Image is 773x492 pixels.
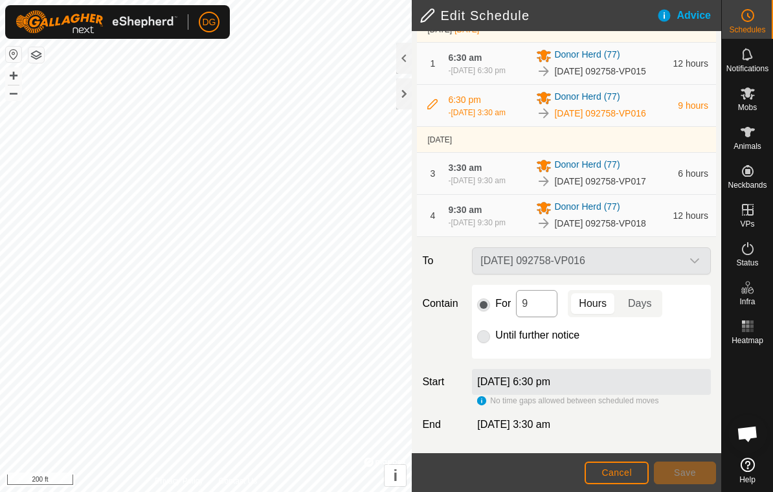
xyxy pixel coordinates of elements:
span: 1 [431,58,436,69]
span: - [452,25,479,34]
span: Donor Herd (77) [554,158,620,173]
label: Contain [417,296,467,311]
img: To [536,63,552,79]
span: Schedules [729,26,765,34]
span: 9:30 am [448,205,482,215]
span: Days [628,296,651,311]
img: To [536,173,552,189]
span: VPs [740,220,754,228]
button: Cancel [585,462,649,484]
button: – [6,85,21,100]
span: i [394,467,398,484]
label: End [417,417,467,432]
span: [DATE] 092758-VP018 [554,217,645,230]
span: [DATE] 3:30 am [451,108,505,117]
span: Help [739,476,756,484]
label: Start [417,374,467,390]
img: Gallagher Logo [16,10,177,34]
label: To [417,247,467,274]
span: Status [736,259,758,267]
a: Privacy Policy [155,475,203,487]
span: [DATE] 092758-VP016 [554,107,645,120]
span: Neckbands [728,181,767,189]
span: Save [674,467,696,478]
button: Map Layers [28,47,44,63]
span: [DATE] 092758-VP017 [554,175,645,188]
span: 6:30 pm [448,95,481,105]
span: DG [203,16,216,29]
span: [DATE] [427,25,452,34]
img: To [536,106,552,121]
span: [DATE] 3:30 am [477,419,550,430]
img: To [536,216,552,231]
div: - [448,175,505,186]
div: - [448,65,505,76]
button: + [6,68,21,84]
button: Save [654,462,716,484]
span: Donor Herd (77) [554,200,620,216]
label: Until further notice [495,330,579,341]
span: Infra [739,298,755,306]
span: Hours [579,296,607,311]
div: - [448,107,505,118]
span: [DATE] 9:30 pm [451,218,505,227]
button: i [385,465,406,486]
span: [DATE] 9:30 am [451,176,505,185]
span: [DATE] [454,25,479,34]
span: 12 hours [673,58,708,69]
span: Donor Herd (77) [554,90,620,106]
span: [DATE] 092758-VP015 [554,65,645,78]
span: [DATE] 6:30 pm [451,66,505,75]
span: 12 hours [673,210,708,221]
div: Advice [656,8,721,23]
span: [DATE] [427,135,452,144]
span: Donor Herd (77) [554,48,620,63]
label: [DATE] 6:30 pm [477,376,550,387]
span: Heatmap [732,337,763,344]
span: Cancel [601,467,632,478]
span: Notifications [726,65,768,73]
div: - [448,217,505,229]
h2: Edit Schedule [420,8,656,23]
button: Reset Map [6,47,21,62]
span: Animals [734,142,761,150]
span: 4 [431,210,436,221]
span: 3 [431,168,436,179]
div: Open chat [728,414,767,453]
span: Mobs [738,104,757,111]
span: 6 hours [678,168,708,179]
span: 6:30 am [448,52,482,63]
span: 9 hours [678,100,708,111]
a: Help [722,453,773,489]
span: No time gaps allowed between scheduled moves [490,396,658,405]
label: For [495,298,511,309]
a: Contact Us [219,475,257,487]
span: 3:30 am [448,162,482,173]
